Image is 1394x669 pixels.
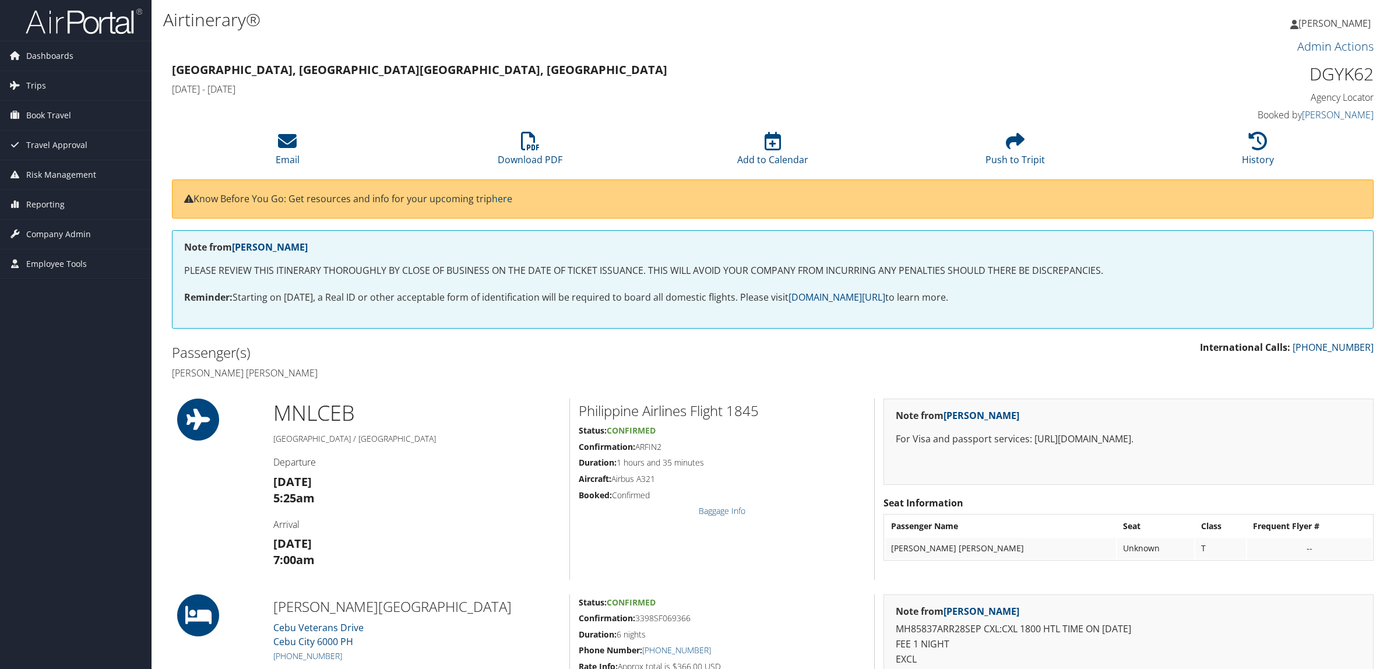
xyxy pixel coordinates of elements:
[1086,108,1374,121] h4: Booked by
[642,645,711,656] a: [PHONE_NUMBER]
[885,538,1115,559] td: [PERSON_NAME] [PERSON_NAME]
[492,192,512,205] a: here
[579,473,865,485] h5: Airbus A321
[498,138,562,166] a: Download PDF
[1117,538,1194,559] td: Unknown
[184,241,308,253] strong: Note from
[273,456,561,469] h4: Departure
[1298,17,1371,30] span: [PERSON_NAME]
[26,71,46,100] span: Trips
[273,597,561,617] h2: [PERSON_NAME][GEOGRAPHIC_DATA]
[579,457,617,468] strong: Duration:
[579,441,635,452] strong: Confirmation:
[1253,543,1366,554] div: --
[579,425,607,436] strong: Status:
[579,612,865,624] h5: 3398SF069366
[26,41,73,71] span: Dashboards
[1290,6,1382,41] a: [PERSON_NAME]
[163,8,976,32] h1: Airtinerary®
[1195,538,1247,559] td: T
[273,650,342,661] a: [PHONE_NUMBER]
[184,290,1361,305] p: Starting on [DATE], a Real ID or other acceptable form of identification will be required to boar...
[1242,138,1274,166] a: History
[579,645,642,656] strong: Phone Number:
[579,490,612,501] strong: Booked:
[273,552,315,568] strong: 7:00am
[579,441,865,453] h5: ARFIN2
[896,432,1361,447] p: For Visa and passport services: [URL][DOMAIN_NAME].
[273,490,315,506] strong: 5:25am
[1293,341,1374,354] a: [PHONE_NUMBER]
[896,409,1019,422] strong: Note from
[737,138,808,166] a: Add to Calendar
[273,518,561,531] h4: Arrival
[273,621,364,648] a: Cebu Veterans DriveCebu City 6000 PH
[788,291,885,304] a: [DOMAIN_NAME][URL]
[1302,108,1374,121] a: [PERSON_NAME]
[579,612,635,624] strong: Confirmation:
[184,291,233,304] strong: Reminder:
[1117,516,1194,537] th: Seat
[579,473,611,484] strong: Aircraft:
[885,516,1115,537] th: Passenger Name
[699,505,745,516] a: Baggage Info
[273,536,312,551] strong: [DATE]
[896,605,1019,618] strong: Note from
[579,490,865,501] h5: Confirmed
[944,605,1019,618] a: [PERSON_NAME]
[1200,341,1290,354] strong: International Calls:
[26,249,87,279] span: Employee Tools
[26,190,65,219] span: Reporting
[172,367,764,379] h4: [PERSON_NAME] [PERSON_NAME]
[1086,91,1374,104] h4: Agency Locator
[1297,38,1374,54] a: Admin Actions
[1247,516,1372,537] th: Frequent Flyer #
[26,220,91,249] span: Company Admin
[607,597,656,608] span: Confirmed
[273,399,561,428] h1: MNL CEB
[172,83,1069,96] h4: [DATE] - [DATE]
[944,409,1019,422] a: [PERSON_NAME]
[273,433,561,445] h5: [GEOGRAPHIC_DATA] / [GEOGRAPHIC_DATA]
[184,192,1361,207] p: Know Before You Go: Get resources and info for your upcoming trip
[276,138,300,166] a: Email
[273,474,312,490] strong: [DATE]
[579,457,865,469] h5: 1 hours and 35 minutes
[172,62,667,78] strong: [GEOGRAPHIC_DATA], [GEOGRAPHIC_DATA] [GEOGRAPHIC_DATA], [GEOGRAPHIC_DATA]
[232,241,308,253] a: [PERSON_NAME]
[1195,516,1247,537] th: Class
[985,138,1045,166] a: Push to Tripit
[896,622,1361,667] p: MH85837ARR28SEP CXL:CXL 1800 HTL TIME ON [DATE] FEE 1 NIGHT EXCL
[26,160,96,189] span: Risk Management
[1086,62,1374,86] h1: DGYK62
[184,263,1361,279] p: PLEASE REVIEW THIS ITINERARY THOROUGHLY BY CLOSE OF BUSINESS ON THE DATE OF TICKET ISSUANCE. THIS...
[172,343,764,362] h2: Passenger(s)
[579,597,607,608] strong: Status:
[26,101,71,130] span: Book Travel
[607,425,656,436] span: Confirmed
[26,131,87,160] span: Travel Approval
[26,8,142,35] img: airportal-logo.png
[883,497,963,509] strong: Seat Information
[579,629,617,640] strong: Duration:
[579,401,865,421] h2: Philippine Airlines Flight 1845
[579,629,865,640] h5: 6 nights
